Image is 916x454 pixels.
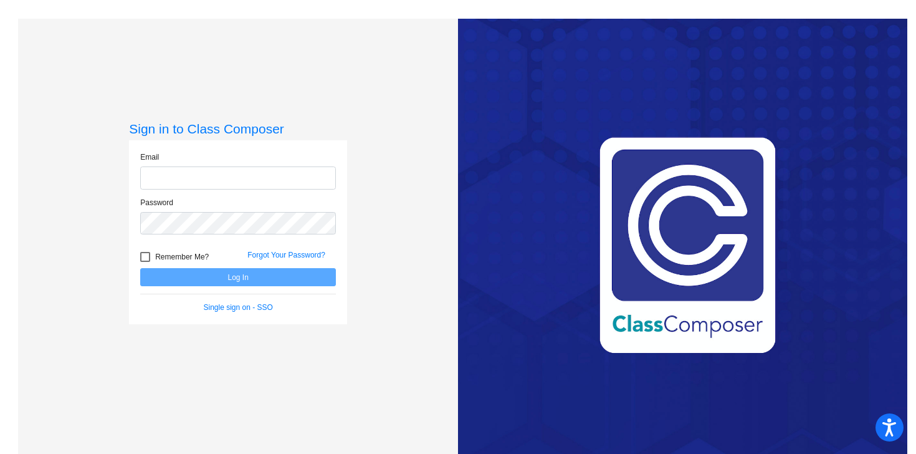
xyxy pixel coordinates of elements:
[155,249,209,264] span: Remember Me?
[247,251,325,259] a: Forgot Your Password?
[140,197,173,208] label: Password
[129,121,347,137] h3: Sign in to Class Composer
[204,303,273,312] a: Single sign on - SSO
[140,268,336,286] button: Log In
[140,152,159,163] label: Email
